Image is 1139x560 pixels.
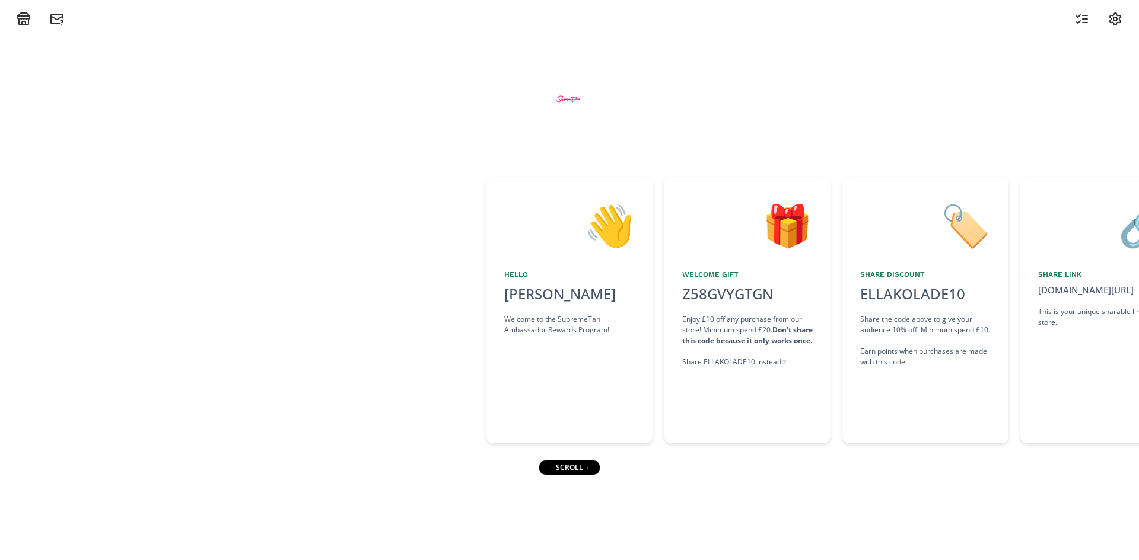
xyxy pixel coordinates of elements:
div: ELLAKOLADE10 [860,283,965,305]
strong: Don't share this code because it only works once. [682,325,813,345]
div: 🏷️ [860,194,991,255]
div: Share the code above to give your audience 10% off. Minimum spend £10. Earn points when purchases... [860,314,991,367]
div: Hello [504,269,635,280]
div: Welcome Gift [682,269,813,280]
div: [PERSON_NAME] [504,283,635,305]
div: 👋 [504,194,635,255]
div: Share Discount [860,269,991,280]
div: Z58GVYGTGN [675,283,780,305]
div: ← scroll → [539,460,600,475]
img: BtZWWMaMEGZe [548,76,592,121]
div: Enjoy £10 off any purchase from our store! Minimum spend £20. Share ELLAKOLADE10 instead ☞ [682,314,813,367]
div: Welcome to the SupremeTan Ambassador Rewards Program! [504,314,635,335]
div: 🎁 [682,194,813,255]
